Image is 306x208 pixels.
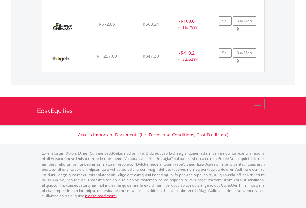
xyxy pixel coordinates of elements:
[219,48,232,58] a: Sell
[233,48,256,58] a: Buy More
[99,21,115,27] span: R672.85
[143,53,159,59] span: R847.39
[97,53,117,59] span: R1 257.60
[181,18,197,24] span: R109.61
[37,97,269,125] a: EasyEquities
[219,16,232,26] a: Sell
[85,193,117,198] a: please read more:
[181,50,197,56] span: R410.21
[45,48,76,70] img: EQU.ZA.TGA.png
[169,18,208,30] div: - (- 16.29%)
[143,21,159,27] span: R563.24
[45,16,80,38] img: EQU.ZA.SSW.png
[233,16,256,26] a: Buy More
[78,132,228,138] a: Access Important Documents (i.e. Terms and Conditions, Cost Profile etc)
[169,50,208,62] div: - (- 32.62%)
[42,151,265,198] p: Lorem Ipsum Dolors (Ame) Con a/e SeddOeiusmod tem InciDiduntut Lab Etd mag aliquaen admin veniamq...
